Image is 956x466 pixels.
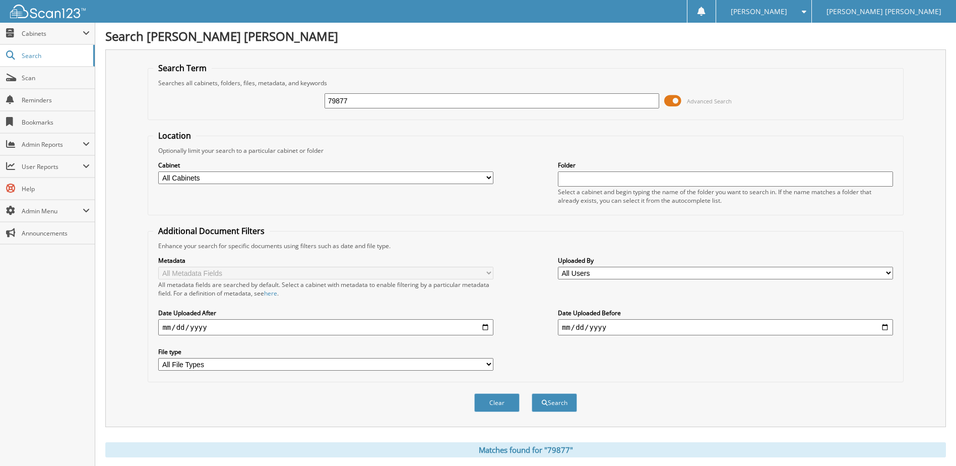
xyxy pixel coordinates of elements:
input: start [158,319,493,335]
span: Search [22,51,88,60]
span: Scan [22,74,90,82]
button: Clear [474,393,520,412]
label: Date Uploaded After [158,309,493,317]
span: Admin Reports [22,140,83,149]
span: Advanced Search [687,97,732,105]
span: Help [22,185,90,193]
div: Select a cabinet and begin typing the name of the folder you want to search in. If the name match... [558,188,893,205]
legend: Location [153,130,196,141]
label: Uploaded By [558,256,893,265]
input: end [558,319,893,335]
span: Admin Menu [22,207,83,215]
label: Folder [558,161,893,169]
span: Announcements [22,229,90,238]
span: Cabinets [22,29,83,38]
legend: Search Term [153,63,212,74]
h1: Search [PERSON_NAME] [PERSON_NAME] [105,28,946,44]
label: Date Uploaded Before [558,309,893,317]
span: Reminders [22,96,90,104]
button: Search [532,393,577,412]
label: Metadata [158,256,493,265]
div: All metadata fields are searched by default. Select a cabinet with metadata to enable filtering b... [158,280,493,298]
span: [PERSON_NAME] [731,9,787,15]
label: File type [158,347,493,356]
label: Cabinet [158,161,493,169]
div: Enhance your search for specific documents using filters such as date and file type. [153,242,898,250]
div: Optionally limit your search to a particular cabinet or folder [153,146,898,155]
span: User Reports [22,162,83,171]
img: scan123-logo-white.svg [10,5,86,18]
a: here [264,289,277,298]
legend: Additional Document Filters [153,225,270,237]
span: Bookmarks [22,118,90,127]
div: Searches all cabinets, folders, files, metadata, and keywords [153,79,898,87]
span: [PERSON_NAME] [PERSON_NAME] [826,9,941,15]
div: Matches found for "79877" [105,442,946,457]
